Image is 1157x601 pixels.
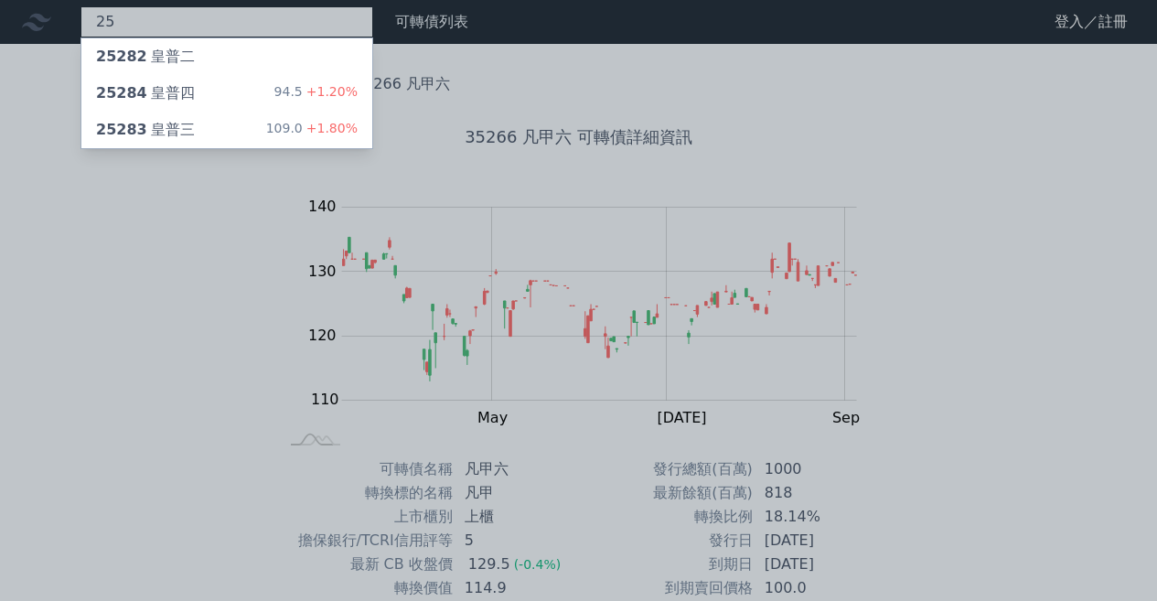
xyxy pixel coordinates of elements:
[303,121,358,135] span: +1.80%
[96,48,147,65] span: 25282
[266,119,358,141] div: 109.0
[96,121,147,138] span: 25283
[274,82,358,104] div: 94.5
[303,84,358,99] span: +1.20%
[96,119,195,141] div: 皇普三
[96,46,195,68] div: 皇普二
[1066,513,1157,601] div: 聊天小工具
[81,112,372,148] a: 25283皇普三 109.0+1.80%
[81,38,372,75] a: 25282皇普二
[1066,513,1157,601] iframe: Chat Widget
[81,75,372,112] a: 25284皇普四 94.5+1.20%
[96,84,147,102] span: 25284
[96,82,195,104] div: 皇普四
